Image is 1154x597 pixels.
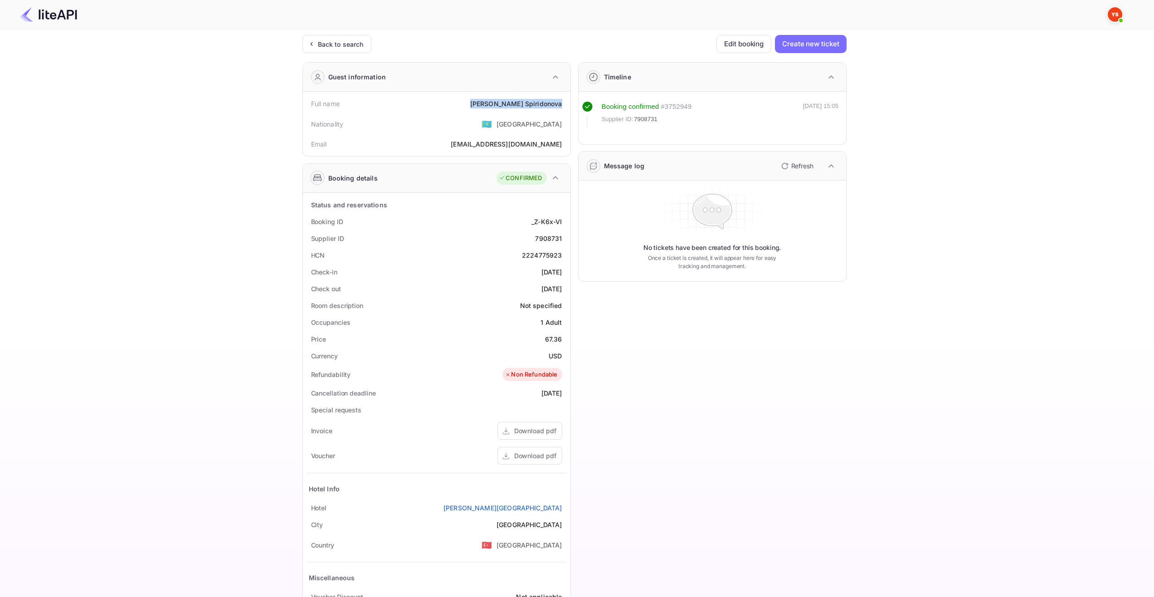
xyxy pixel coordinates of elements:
button: Refresh [776,159,817,173]
div: Message log [604,161,645,171]
div: Country [311,540,334,550]
div: # 3752949 [661,102,691,112]
div: Full name [311,99,340,108]
div: Currency [311,351,338,361]
div: Non Refundable [505,370,557,379]
div: Special requests [311,405,361,415]
button: Create new ticket [775,35,846,53]
div: Check-in [311,267,337,277]
div: Back to search [318,39,364,49]
div: Hotel Info [309,484,340,494]
div: Status and reservations [311,200,387,210]
div: [EMAIL_ADDRESS][DOMAIN_NAME] [451,139,562,149]
div: Not specified [520,301,562,310]
div: Guest information [328,72,386,82]
div: CONFIRMED [499,174,542,183]
img: Yandex Support [1108,7,1122,22]
div: 67.36 [545,334,562,344]
div: [PERSON_NAME] Spiridonova [470,99,562,108]
div: Email [311,139,327,149]
div: [DATE] [541,388,562,398]
div: 7908731 [535,234,562,243]
div: [DATE] [541,267,562,277]
div: Download pdf [514,451,556,460]
div: Room description [311,301,363,310]
span: United States [482,116,492,132]
a: [PERSON_NAME][GEOGRAPHIC_DATA] [443,503,562,513]
div: [GEOGRAPHIC_DATA] [497,119,562,129]
div: [DATE] 15:05 [803,102,839,128]
div: Supplier ID [311,234,344,243]
span: Supplier ID: [602,115,633,124]
span: 7908731 [634,115,657,124]
div: 2224775923 [522,250,562,260]
div: Refundability [311,370,351,379]
div: [GEOGRAPHIC_DATA] [497,540,562,550]
div: Cancellation deadline [311,388,376,398]
div: _Z-K6x-VI [531,217,562,226]
div: Price [311,334,326,344]
p: Once a ticket is created, it will appear here for easy tracking and management. [641,254,784,270]
div: Nationality [311,119,344,129]
button: Edit booking [716,35,771,53]
div: City [311,520,323,529]
div: [DATE] [541,284,562,294]
img: LiteAPI Logo [20,7,77,22]
span: United States [482,537,492,553]
div: Booking confirmed [602,102,659,112]
div: Invoice [311,426,332,436]
div: Timeline [604,72,631,82]
div: Booking details [328,173,378,183]
div: [GEOGRAPHIC_DATA] [497,520,562,529]
div: Check out [311,284,341,294]
p: Refresh [791,161,813,171]
div: USD [549,351,562,361]
p: No tickets have been created for this booking. [643,243,781,252]
div: Miscellaneous [309,573,355,582]
div: Hotel [311,503,327,513]
div: Voucher [311,451,335,460]
div: Occupancies [311,318,351,327]
div: HCN [311,250,325,260]
div: 1 Adult [540,318,562,327]
div: Booking ID [311,217,343,226]
div: Download pdf [514,426,556,436]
